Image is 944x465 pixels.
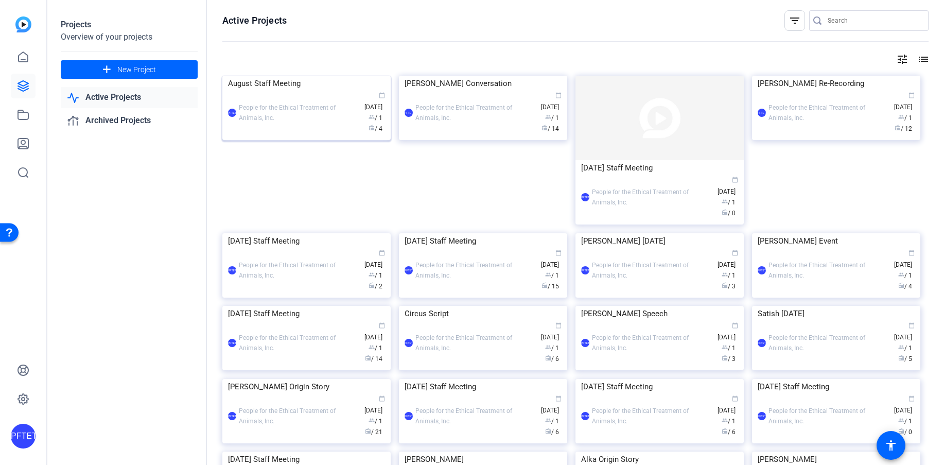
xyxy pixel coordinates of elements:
[228,233,385,249] div: [DATE] Staff Meeting
[758,109,766,117] div: PFTETOAI
[545,355,551,361] span: radio
[581,306,738,321] div: [PERSON_NAME] Speech
[541,282,548,288] span: radio
[222,14,287,27] h1: Active Projects
[545,114,559,122] span: / 1
[898,114,912,122] span: / 1
[768,406,889,426] div: People for the Ethical Treatment of Animals, Inc.
[61,87,198,108] a: Active Projects
[898,283,912,290] span: / 4
[228,109,236,117] div: PFTETOAI
[369,283,382,290] span: / 2
[545,428,559,436] span: / 6
[581,193,589,201] div: PFTETOAI
[828,14,920,27] input: Search
[895,125,901,131] span: radio
[369,418,382,425] span: / 1
[365,428,371,434] span: radio
[555,92,562,98] span: calendar_today
[545,114,551,120] span: group
[541,396,562,414] span: [DATE]
[379,395,385,402] span: calendar_today
[898,271,904,278] span: group
[369,114,375,120] span: group
[592,260,712,281] div: People for the Ethical Treatment of Animals, Inc.
[722,417,728,423] span: group
[415,333,536,353] div: People for the Ethical Treatment of Animals, Inc.
[898,355,904,361] span: radio
[768,333,889,353] div: People for the Ethical Treatment of Animals, Inc.
[117,64,156,75] span: New Project
[365,428,382,436] span: / 21
[898,418,912,425] span: / 1
[239,260,359,281] div: People for the Ethical Treatment of Animals, Inc.
[718,250,738,268] span: [DATE]
[732,395,738,402] span: calendar_today
[541,125,559,132] span: / 14
[61,31,198,43] div: Overview of your projects
[541,250,562,268] span: [DATE]
[369,271,375,278] span: group
[581,339,589,347] div: PFTETOAI
[555,322,562,329] span: calendar_today
[758,233,915,249] div: [PERSON_NAME] Event
[228,306,385,321] div: [DATE] Staff Meeting
[379,250,385,256] span: calendar_today
[541,283,559,290] span: / 15
[405,76,562,91] div: [PERSON_NAME] Conversation
[581,160,738,176] div: [DATE] Staff Meeting
[722,271,728,278] span: group
[758,306,915,321] div: Satish [DATE]
[364,250,385,268] span: [DATE]
[555,395,562,402] span: calendar_today
[898,428,912,436] span: / 0
[545,355,559,363] span: / 6
[718,396,738,414] span: [DATE]
[555,250,562,256] span: calendar_today
[405,266,413,274] div: PFTETOAI
[369,344,375,350] span: group
[415,406,536,426] div: People for the Ethical Treatment of Animals, Inc.
[916,53,929,65] mat-icon: list
[722,344,728,350] span: group
[369,114,382,122] span: / 1
[722,199,736,206] span: / 1
[61,60,198,79] button: New Project
[545,271,551,278] span: group
[11,424,36,449] div: PFTETOAI
[908,250,915,256] span: calendar_today
[581,379,738,394] div: [DATE] Staff Meeting
[369,125,375,131] span: radio
[581,233,738,249] div: [PERSON_NAME] [DATE]
[541,125,548,131] span: radio
[379,92,385,98] span: calendar_today
[369,282,375,288] span: radio
[545,344,551,350] span: group
[896,53,908,65] mat-icon: tune
[722,355,728,361] span: radio
[405,109,413,117] div: PFTETOAI
[545,272,559,279] span: / 1
[722,283,736,290] span: / 3
[369,272,382,279] span: / 1
[379,322,385,329] span: calendar_today
[898,272,912,279] span: / 1
[732,177,738,183] span: calendar_today
[415,260,536,281] div: People for the Ethical Treatment of Animals, Inc.
[895,125,912,132] span: / 12
[908,322,915,329] span: calendar_today
[100,63,113,76] mat-icon: add
[885,439,897,452] mat-icon: accessibility
[722,355,736,363] span: / 3
[722,428,728,434] span: radio
[898,345,912,352] span: / 1
[364,396,385,414] span: [DATE]
[545,428,551,434] span: radio
[722,345,736,352] span: / 1
[898,428,904,434] span: radio
[365,355,371,361] span: radio
[722,198,728,204] span: group
[15,16,31,32] img: blue-gradient.svg
[908,395,915,402] span: calendar_today
[369,417,375,423] span: group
